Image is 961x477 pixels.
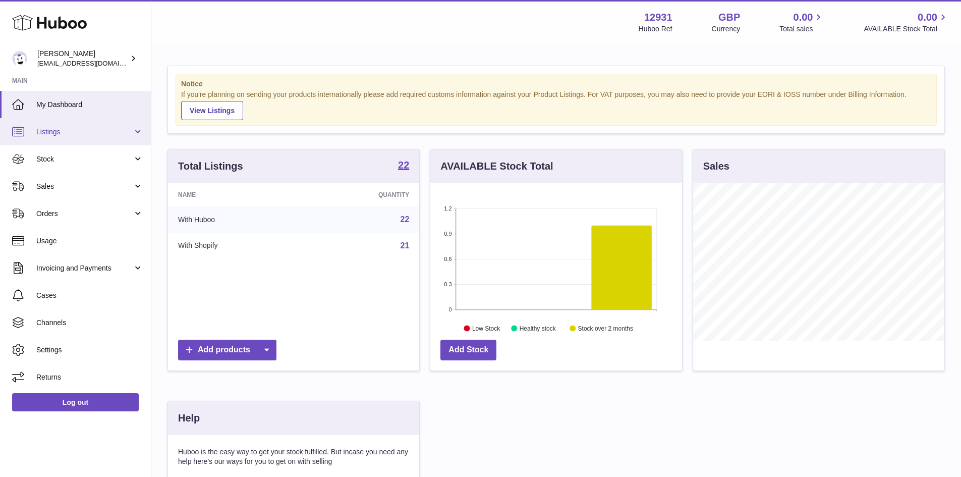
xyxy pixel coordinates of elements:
[718,11,740,24] strong: GBP
[444,256,452,262] text: 0.6
[401,241,410,250] a: 21
[444,281,452,287] text: 0.3
[36,291,143,300] span: Cases
[36,236,143,246] span: Usage
[168,233,304,259] td: With Shopify
[181,101,243,120] a: View Listings
[703,160,729,173] h3: Sales
[864,24,949,34] span: AVAILABLE Stock Total
[444,205,452,211] text: 1.2
[37,59,148,67] span: [EMAIL_ADDRESS][DOMAIN_NAME]
[864,11,949,34] a: 0.00 AVAILABLE Stock Total
[12,51,27,66] img: internalAdmin-12931@internal.huboo.com
[36,209,133,219] span: Orders
[794,11,813,24] span: 0.00
[304,183,420,206] th: Quantity
[401,215,410,224] a: 22
[644,11,672,24] strong: 12931
[36,100,143,110] span: My Dashboard
[712,24,741,34] div: Currency
[178,160,243,173] h3: Total Listings
[36,154,133,164] span: Stock
[398,160,409,172] a: 22
[12,393,139,411] a: Log out
[36,263,133,273] span: Invoicing and Payments
[398,160,409,170] strong: 22
[440,160,553,173] h3: AVAILABLE Stock Total
[779,24,824,34] span: Total sales
[181,79,931,89] strong: Notice
[444,231,452,237] text: 0.9
[178,340,276,360] a: Add products
[168,183,304,206] th: Name
[449,306,452,312] text: 0
[178,411,200,425] h3: Help
[578,325,633,332] text: Stock over 2 months
[918,11,937,24] span: 0.00
[36,373,143,382] span: Returns
[440,340,496,360] a: Add Stock
[36,182,133,191] span: Sales
[37,49,128,68] div: [PERSON_NAME]
[36,127,133,137] span: Listings
[472,325,500,332] text: Low Stock
[36,318,143,328] span: Channels
[520,325,556,332] text: Healthy stock
[178,447,409,466] p: Huboo is the easy way to get your stock fulfilled. But incase you need any help here's our ways f...
[168,206,304,233] td: With Huboo
[36,345,143,355] span: Settings
[779,11,824,34] a: 0.00 Total sales
[639,24,672,34] div: Huboo Ref
[181,90,931,120] div: If you're planning on sending your products internationally please add required customs informati...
